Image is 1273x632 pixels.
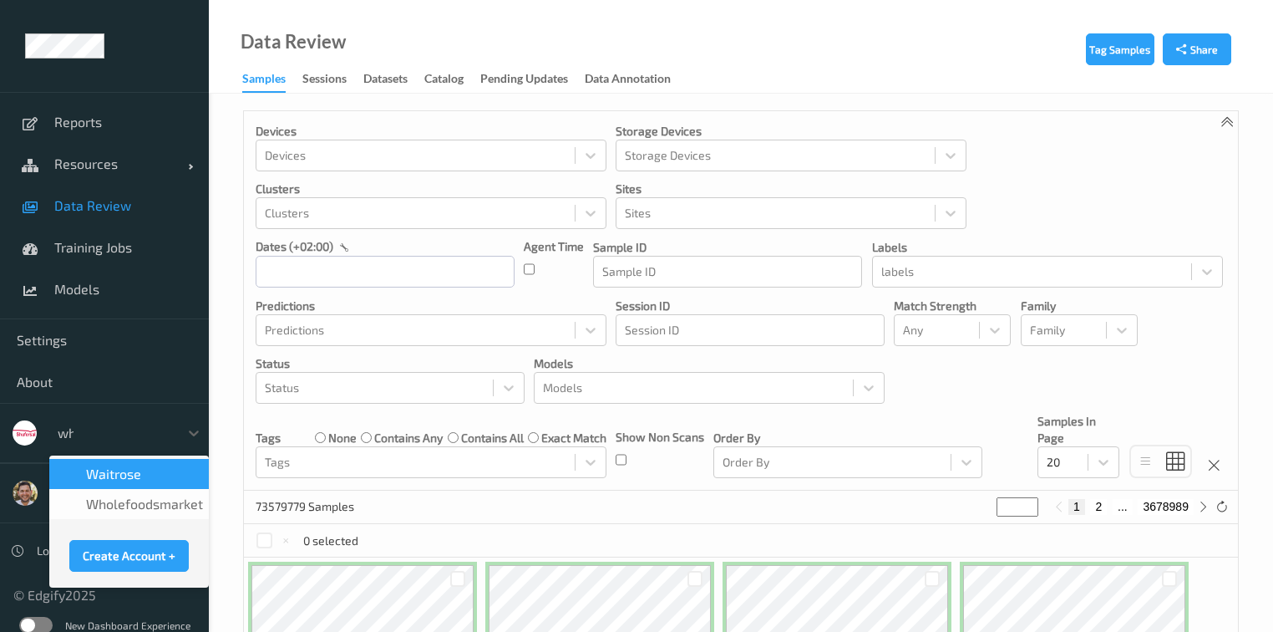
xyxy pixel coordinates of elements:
p: Samples In Page [1037,413,1119,446]
p: Models [534,355,885,372]
p: Clusters [256,181,606,197]
label: none [328,430,357,446]
p: 73579779 Samples [256,498,381,515]
p: Sites [616,181,966,197]
div: Datasets [363,70,408,91]
p: Storage Devices [616,123,966,140]
label: exact match [541,430,606,446]
div: Sessions [302,70,347,91]
p: 0 selected [303,533,358,549]
div: Data Annotation [585,70,671,91]
div: Data Review [241,33,346,50]
p: Family [1021,298,1138,314]
p: Status [256,355,525,372]
p: Match Strength [894,298,1011,314]
button: Share [1163,33,1231,65]
label: contains any [374,430,443,446]
button: 1 [1068,499,1085,514]
p: Predictions [256,298,606,314]
p: Session ID [616,298,885,314]
p: Agent Time [524,238,584,255]
div: Catalog [424,70,464,91]
p: dates (+02:00) [256,238,333,255]
a: Catalog [424,68,480,91]
p: labels [872,239,1223,256]
button: Tag Samples [1086,33,1154,65]
p: Sample ID [593,239,862,256]
p: Tags [256,430,281,446]
div: Pending Updates [480,70,568,91]
a: Samples [242,68,302,93]
p: Devices [256,123,606,140]
a: Sessions [302,68,363,91]
p: Show Non Scans [616,429,704,446]
a: Pending Updates [480,68,585,91]
button: 3678989 [1138,499,1194,514]
button: 2 [1090,499,1107,514]
a: Data Annotation [585,68,687,91]
a: Datasets [363,68,424,91]
div: Samples [242,70,286,93]
label: contains all [461,430,524,446]
p: Order By [713,430,982,446]
button: ... [1113,499,1133,514]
